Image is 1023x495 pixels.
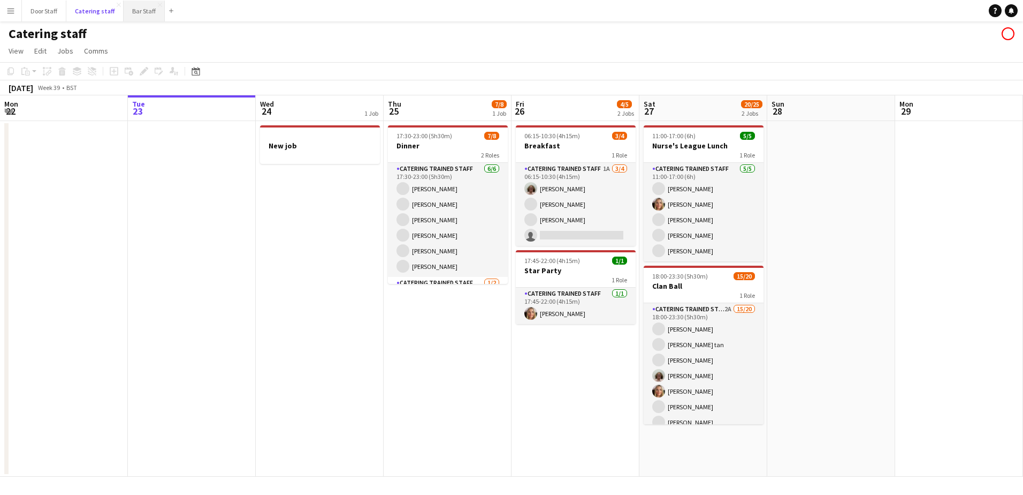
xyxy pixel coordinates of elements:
button: Catering staff [66,1,124,21]
h3: Clan Ball [644,281,764,291]
span: 2 Roles [481,151,499,159]
app-card-role: Catering trained staff1A3/406:15-10:30 (4h15m)[PERSON_NAME][PERSON_NAME][PERSON_NAME] [516,163,636,246]
span: 24 [258,105,274,117]
span: 06:15-10:30 (4h15m) [524,132,580,140]
button: Door Staff [22,1,66,21]
button: Bar Staff [124,1,165,21]
div: BST [66,84,77,92]
span: Thu [388,99,401,109]
div: 1 Job [492,109,506,117]
span: Jobs [57,46,73,56]
span: Wed [260,99,274,109]
span: Week 39 [35,84,62,92]
a: Edit [30,44,51,58]
a: Jobs [53,44,78,58]
a: Comms [80,44,112,58]
span: Mon [899,99,913,109]
span: Edit [34,46,47,56]
span: 1 Role [739,151,755,159]
span: 1/1 [612,257,627,265]
a: View [4,44,28,58]
div: [DATE] [9,82,33,93]
h1: Catering staff [9,26,87,42]
app-job-card: New job [260,125,380,164]
span: 11:00-17:00 (6h) [652,132,696,140]
span: 28 [770,105,784,117]
span: Mon [4,99,18,109]
span: View [9,46,24,56]
div: 2 Jobs [742,109,762,117]
app-job-card: 17:45-22:00 (4h15m)1/1Star Party1 RoleCatering trained staff1/117:45-22:00 (4h15m)[PERSON_NAME] [516,250,636,324]
span: 1 Role [612,151,627,159]
span: 17:30-23:00 (5h30m) [396,132,452,140]
h3: New job [260,141,380,151]
app-job-card: 17:30-23:00 (5h30m)7/8Dinner2 RolesCatering trained staff6/617:30-23:00 (5h30m)[PERSON_NAME][PERS... [388,125,508,284]
span: 27 [642,105,655,117]
span: 7/8 [484,132,499,140]
h3: Nurse's League Lunch [644,141,764,151]
span: 4/5 [617,100,632,108]
app-job-card: 06:15-10:30 (4h15m)3/4Breakfast1 RoleCatering trained staff1A3/406:15-10:30 (4h15m)[PERSON_NAME][... [516,125,636,246]
span: 1 Role [739,291,755,299]
app-user-avatar: Beach Ballroom [1002,27,1014,40]
app-card-role: Catering trained staff5/511:00-17:00 (6h)[PERSON_NAME][PERSON_NAME][PERSON_NAME][PERSON_NAME][PER... [644,163,764,261]
span: Sat [644,99,655,109]
span: 7/8 [492,100,507,108]
span: 25 [386,105,401,117]
span: 1 Role [612,276,627,284]
app-card-role: Catering trained staff1/117:45-22:00 (4h15m)[PERSON_NAME] [516,288,636,324]
span: 5/5 [740,132,755,140]
h3: Breakfast [516,141,636,151]
app-card-role: Catering trained staff6/617:30-23:00 (5h30m)[PERSON_NAME][PERSON_NAME][PERSON_NAME][PERSON_NAME][... [388,163,508,277]
span: Sun [772,99,784,109]
span: Tue [132,99,145,109]
span: 22 [3,105,18,117]
app-card-role: Catering trained staff1/2 [388,277,508,329]
span: 17:45-22:00 (4h15m) [524,257,580,265]
app-job-card: 11:00-17:00 (6h)5/5Nurse's League Lunch1 RoleCatering trained staff5/511:00-17:00 (6h)[PERSON_NAM... [644,125,764,261]
span: 29 [898,105,913,117]
span: 15/20 [734,272,755,280]
span: 23 [131,105,145,117]
span: 26 [514,105,524,117]
span: 3/4 [612,132,627,140]
app-job-card: 18:00-23:30 (5h30m)15/20Clan Ball1 RoleCatering trained staff2A15/2018:00-23:30 (5h30m)[PERSON_NA... [644,266,764,424]
span: 20/25 [741,100,762,108]
div: 1 Job [364,109,378,117]
h3: Star Party [516,266,636,275]
h3: Dinner [388,141,508,151]
span: 18:00-23:30 (5h30m) [652,272,708,280]
div: 2 Jobs [617,109,634,117]
span: Comms [84,46,108,56]
span: Fri [516,99,524,109]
